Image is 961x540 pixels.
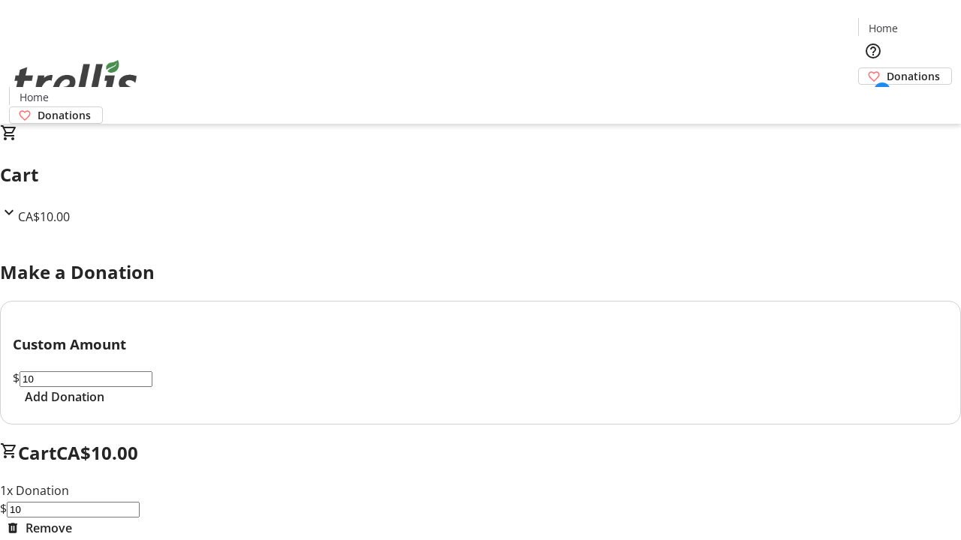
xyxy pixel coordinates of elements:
a: Home [859,20,907,36]
a: Donations [858,67,952,85]
button: Add Donation [13,388,116,406]
a: Donations [9,106,103,124]
span: Home [869,20,898,36]
input: Donation Amount [7,502,140,517]
button: Cart [858,85,888,115]
img: Orient E2E Organization X98CQlsnYv's Logo [9,43,143,118]
span: $ [13,370,20,386]
a: Home [10,89,58,105]
span: CA$10.00 [56,440,138,465]
span: Add Donation [25,388,104,406]
span: Remove [26,519,72,537]
span: CA$10.00 [18,208,70,225]
input: Donation Amount [20,371,152,387]
span: Donations [887,68,940,84]
span: Home [20,89,49,105]
button: Help [858,36,888,66]
h3: Custom Amount [13,334,948,355]
span: Donations [38,107,91,123]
